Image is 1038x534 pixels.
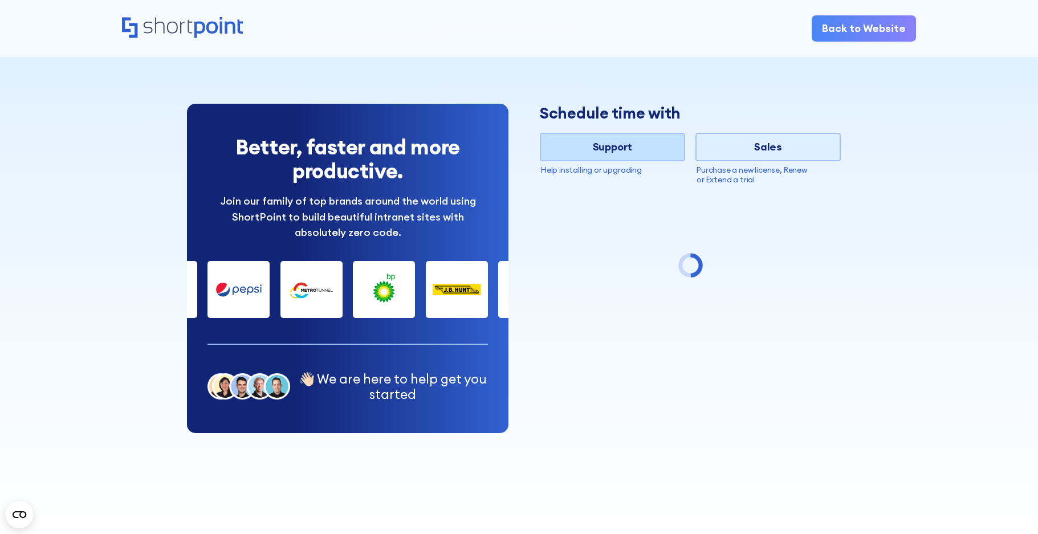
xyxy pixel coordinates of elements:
[540,104,841,123] div: Schedule time with
[812,15,916,41] a: Back to Website
[833,402,1038,534] iframe: Chat Widget
[6,501,33,528] button: Open CMP widget
[122,17,243,40] a: Home
[697,165,840,186] p: Purchase a new license, Renew or Extend a trial
[207,193,488,240] p: Join our family of top brands around the world using ShortPoint to build beautiful intranet sites...
[697,139,840,154] div: Sales
[541,139,684,154] div: Support
[298,371,488,402] div: 👋🏻 We are here to help get you started
[541,165,684,176] p: Help installing or upgrading
[207,135,488,183] h1: Better, faster and more productive.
